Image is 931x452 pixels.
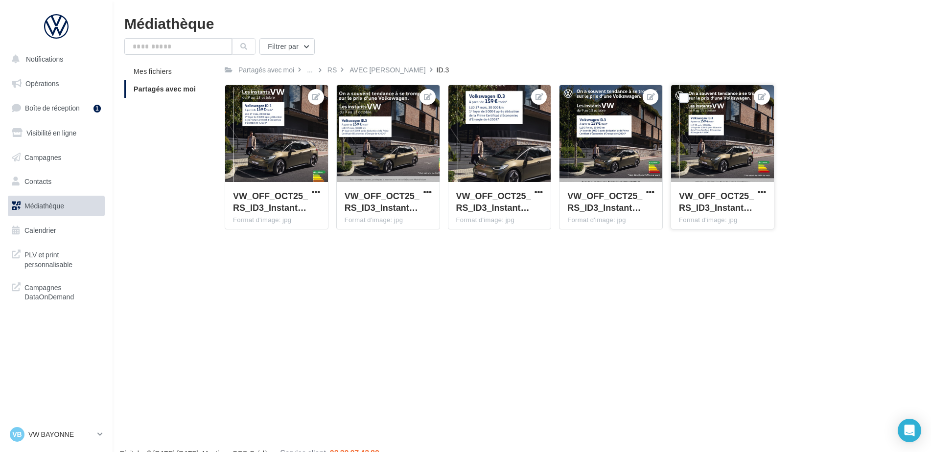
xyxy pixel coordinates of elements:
[24,177,51,185] span: Contacts
[345,190,419,213] span: VW_OFF_OCT25_RS_ID3_InstantVW_GMB_1740x1300px
[26,55,63,63] span: Notifications
[349,65,425,75] div: AVEC [PERSON_NAME]
[6,196,107,216] a: Médiathèque
[305,63,315,77] div: ...
[6,171,107,192] a: Contacts
[327,65,337,75] div: RS
[24,248,101,269] span: PLV et print personnalisable
[6,220,107,241] a: Calendrier
[898,419,921,442] div: Open Intercom Messenger
[6,49,103,69] button: Notifications
[6,244,107,273] a: PLV et print personnalisable
[28,429,93,439] p: VW BAYONNE
[24,226,56,234] span: Calendrier
[567,216,654,225] div: Format d'image: jpg
[679,216,766,225] div: Format d'image: jpg
[6,73,107,94] a: Opérations
[6,147,107,168] a: Campagnes
[124,16,919,30] div: Médiathèque
[456,216,543,225] div: Format d'image: jpg
[25,104,80,112] span: Boîte de réception
[134,85,196,93] span: Partagés avec moi
[24,281,101,302] span: Campagnes DataOnDemand
[6,277,107,306] a: Campagnes DataOnDemand
[679,190,754,213] span: VW_OFF_OCT25_RS_ID3_InstantVW_CARRE_1080x1080px
[24,153,62,161] span: Campagnes
[567,190,642,213] span: VW_OFF_OCT25_RS_ID3_InstantVW_GMB_720x720px
[8,425,105,444] a: VB VW BAYONNE
[437,65,449,75] div: ID.3
[93,105,101,113] div: 1
[233,216,320,225] div: Format d'image: jpg
[233,190,308,213] span: VW_OFF_OCT25_RS_ID3_InstantVW_INSTA_1080x1350px
[238,65,294,75] div: Partagés avec moi
[26,129,76,137] span: Visibilité en ligne
[259,38,315,55] button: Filtrer par
[134,67,172,75] span: Mes fichiers
[12,429,22,439] span: VB
[345,216,432,225] div: Format d'image: jpg
[6,123,107,143] a: Visibilité en ligne
[6,97,107,118] a: Boîte de réception1
[24,202,64,210] span: Médiathèque
[25,79,59,88] span: Opérations
[456,190,531,213] span: VW_OFF_OCT25_RS_ID3_InstantVW_STORY_1080x1920px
